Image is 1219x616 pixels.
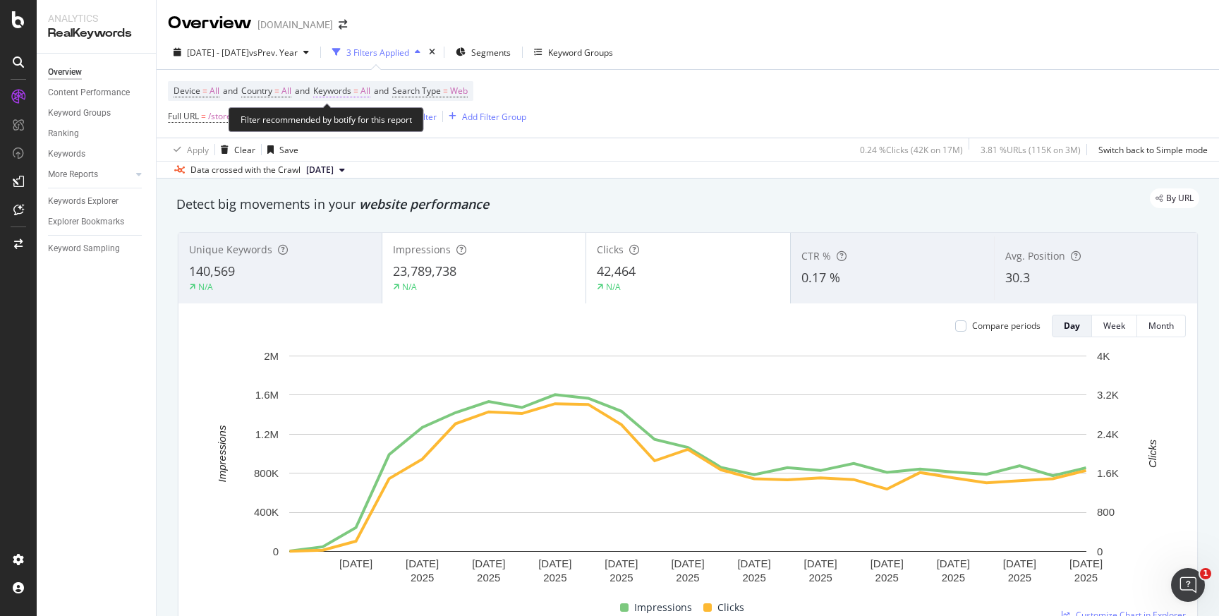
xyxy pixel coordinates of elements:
[254,467,279,479] text: 800K
[597,262,636,279] span: 42,464
[1146,439,1158,467] text: Clicks
[346,47,409,59] div: 3 Filters Applied
[548,47,613,59] div: Keyword Groups
[48,126,79,141] div: Ranking
[301,162,351,179] button: [DATE]
[1166,194,1194,203] span: By URL
[1103,320,1125,332] div: Week
[742,572,765,584] text: 2025
[1003,557,1036,569] text: [DATE]
[48,11,145,25] div: Analytics
[216,425,228,482] text: Impressions
[443,85,448,97] span: =
[48,65,82,80] div: Overview
[609,572,633,584] text: 2025
[255,428,279,440] text: 1.2M
[1005,269,1030,286] span: 30.3
[450,81,468,101] span: Web
[189,243,272,256] span: Unique Keywords
[353,85,358,97] span: =
[1171,568,1205,602] iframe: Intercom live chat
[274,85,279,97] span: =
[1097,350,1110,362] text: 4K
[426,45,438,59] div: times
[215,138,255,161] button: Clear
[190,164,301,176] div: Data crossed with the Crawl
[443,108,526,125] button: Add Filter Group
[174,85,200,97] span: Device
[1097,428,1119,440] text: 2.4K
[606,281,621,293] div: N/A
[273,545,279,557] text: 0
[1150,188,1199,208] div: legacy label
[306,164,334,176] span: 2025 Aug. 25th
[942,572,965,584] text: 2025
[411,572,434,584] text: 2025
[871,557,904,569] text: [DATE]
[393,243,451,256] span: Impressions
[48,215,124,229] div: Explorer Bookmarks
[48,25,145,42] div: RealKeywords
[187,144,209,156] div: Apply
[538,557,571,569] text: [DATE]
[48,241,146,256] a: Keyword Sampling
[1148,320,1174,332] div: Month
[264,350,279,362] text: 2M
[1097,545,1103,557] text: 0
[48,194,119,209] div: Keywords Explorer
[295,85,310,97] span: and
[1097,506,1115,518] text: 800
[48,106,146,121] a: Keyword Groups
[1097,467,1119,479] text: 1.6K
[187,47,249,59] span: [DATE] - [DATE]
[1064,320,1080,332] div: Day
[528,41,619,64] button: Keyword Groups
[189,262,235,279] span: 140,569
[450,41,516,64] button: Segments
[472,557,505,569] text: [DATE]
[202,85,207,97] span: =
[392,85,441,97] span: Search Type
[597,243,624,256] span: Clicks
[201,110,206,122] span: =
[190,349,1186,593] svg: A chart.
[1137,315,1186,337] button: Month
[48,106,111,121] div: Keyword Groups
[801,269,840,286] span: 0.17 %
[1074,572,1098,584] text: 2025
[360,81,370,101] span: All
[234,144,255,156] div: Clear
[717,599,744,616] span: Clicks
[972,320,1041,332] div: Compare periods
[737,557,770,569] text: [DATE]
[1093,138,1208,161] button: Switch back to Simple mode
[676,572,699,584] text: 2025
[1200,568,1211,579] span: 1
[210,81,219,101] span: All
[48,85,146,100] a: Content Performance
[168,41,315,64] button: [DATE] - [DATE]vsPrev. Year
[249,47,298,59] span: vs Prev. Year
[605,557,638,569] text: [DATE]
[223,85,238,97] span: and
[1052,315,1092,337] button: Day
[168,110,199,122] span: Full URL
[168,138,209,161] button: Apply
[462,111,526,123] div: Add Filter Group
[937,557,970,569] text: [DATE]
[1098,144,1208,156] div: Switch back to Simple mode
[48,147,85,162] div: Keywords
[860,144,963,156] div: 0.24 % Clicks ( 42K on 17M )
[48,194,146,209] a: Keywords Explorer
[198,281,213,293] div: N/A
[406,557,439,569] text: [DATE]
[801,249,831,262] span: CTR %
[48,215,146,229] a: Explorer Bookmarks
[229,107,424,132] div: Filter recommended by botify for this report
[339,20,347,30] div: arrow-right-arrow-left
[48,147,146,162] a: Keywords
[393,262,456,279] span: 23,789,738
[543,572,566,584] text: 2025
[875,572,899,584] text: 2025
